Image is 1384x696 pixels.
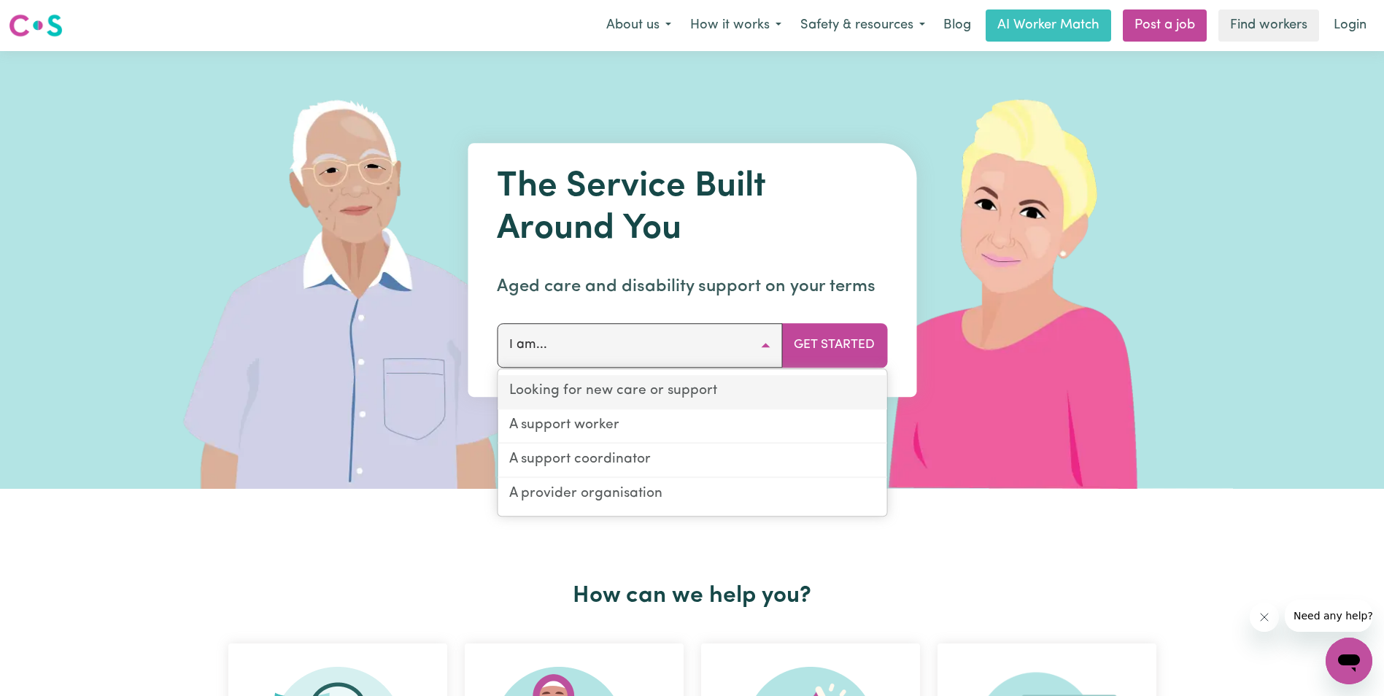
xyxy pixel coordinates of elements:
a: Blog [935,9,980,42]
button: I am... [497,323,782,367]
button: Get Started [781,323,887,367]
a: Looking for new care or support [498,375,886,409]
h1: The Service Built Around You [497,166,887,250]
a: A support coordinator [498,444,886,478]
span: Need any help? [9,10,88,22]
p: Aged care and disability support on your terms [497,274,887,300]
iframe: Message from company [1285,600,1372,632]
a: Find workers [1218,9,1319,42]
a: A support worker [498,409,886,444]
a: AI Worker Match [986,9,1111,42]
button: Safety & resources [791,10,935,41]
div: I am... [497,368,887,517]
button: About us [597,10,681,41]
iframe: Button to launch messaging window [1326,638,1372,684]
iframe: Close message [1250,603,1279,632]
a: Careseekers logo [9,9,63,42]
a: A provider organisation [498,478,886,511]
h2: How can we help you? [220,582,1165,610]
a: Post a job [1123,9,1207,42]
button: How it works [681,10,791,41]
img: Careseekers logo [9,12,63,39]
a: Login [1325,9,1375,42]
